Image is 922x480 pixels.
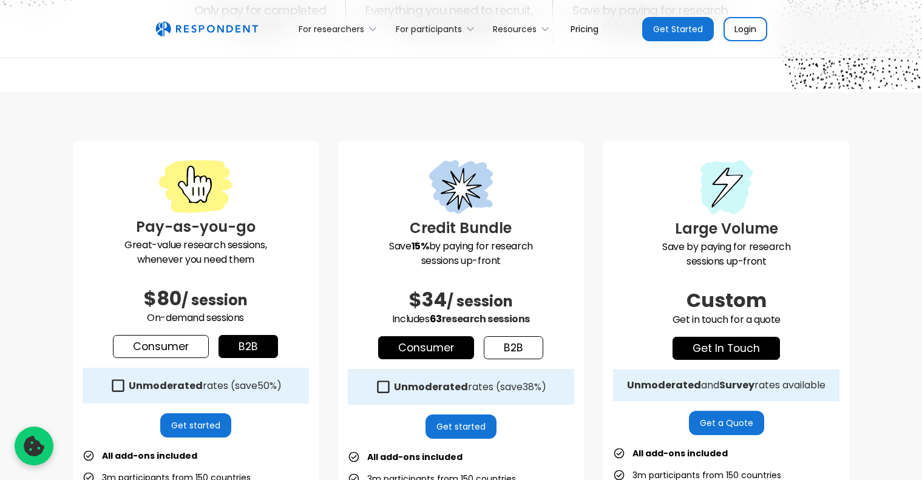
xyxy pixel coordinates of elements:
strong: All add-ons included [367,451,463,463]
span: / session [181,290,248,310]
a: Consumer [113,335,209,358]
h3: Credit Bundle [348,217,574,239]
strong: All add-ons included [102,450,197,462]
p: Save by paying for research sessions up-front [613,240,839,269]
div: Resources [486,15,561,43]
p: Get in touch for a quote [613,313,839,327]
div: For participants [388,15,486,43]
h3: Pay-as-you-go [83,216,309,238]
div: rates (save ) [129,380,282,392]
div: and rates available [627,379,825,391]
a: get in touch [673,337,780,360]
h3: Large Volume [613,218,839,240]
a: Pricing [561,15,608,43]
span: research sessions [442,312,530,326]
strong: Unmoderated [394,380,468,394]
div: For researchers [292,15,388,43]
span: 38% [523,380,541,394]
span: $34 [409,286,447,313]
div: For participants [396,23,462,35]
div: Resources [493,23,537,35]
span: $80 [144,285,181,312]
span: Custom [686,286,767,314]
strong: Survey [719,378,754,392]
img: Untitled UI logotext [155,21,258,37]
p: Save by paying for research sessions up-front [348,239,574,268]
p: Great-value research sessions, whenever you need them [83,238,309,267]
a: Get Started [642,17,714,41]
div: For researchers [299,23,364,35]
a: b2b [484,336,543,359]
a: Consumer [378,336,474,359]
p: Includes [348,312,574,326]
strong: All add-ons included [632,447,728,459]
p: On-demand sessions [83,311,309,325]
strong: Unmoderated [129,379,203,393]
span: 50% [257,379,277,393]
span: 63 [430,312,442,326]
a: Login [724,17,767,41]
strong: Unmoderated [627,378,701,392]
span: / session [447,291,513,311]
a: home [155,21,258,37]
a: Get started [160,413,231,438]
a: Get started [425,414,497,439]
strong: 15% [412,239,429,253]
a: b2b [219,335,278,358]
a: Get a Quote [689,411,764,435]
div: rates (save ) [394,381,546,393]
